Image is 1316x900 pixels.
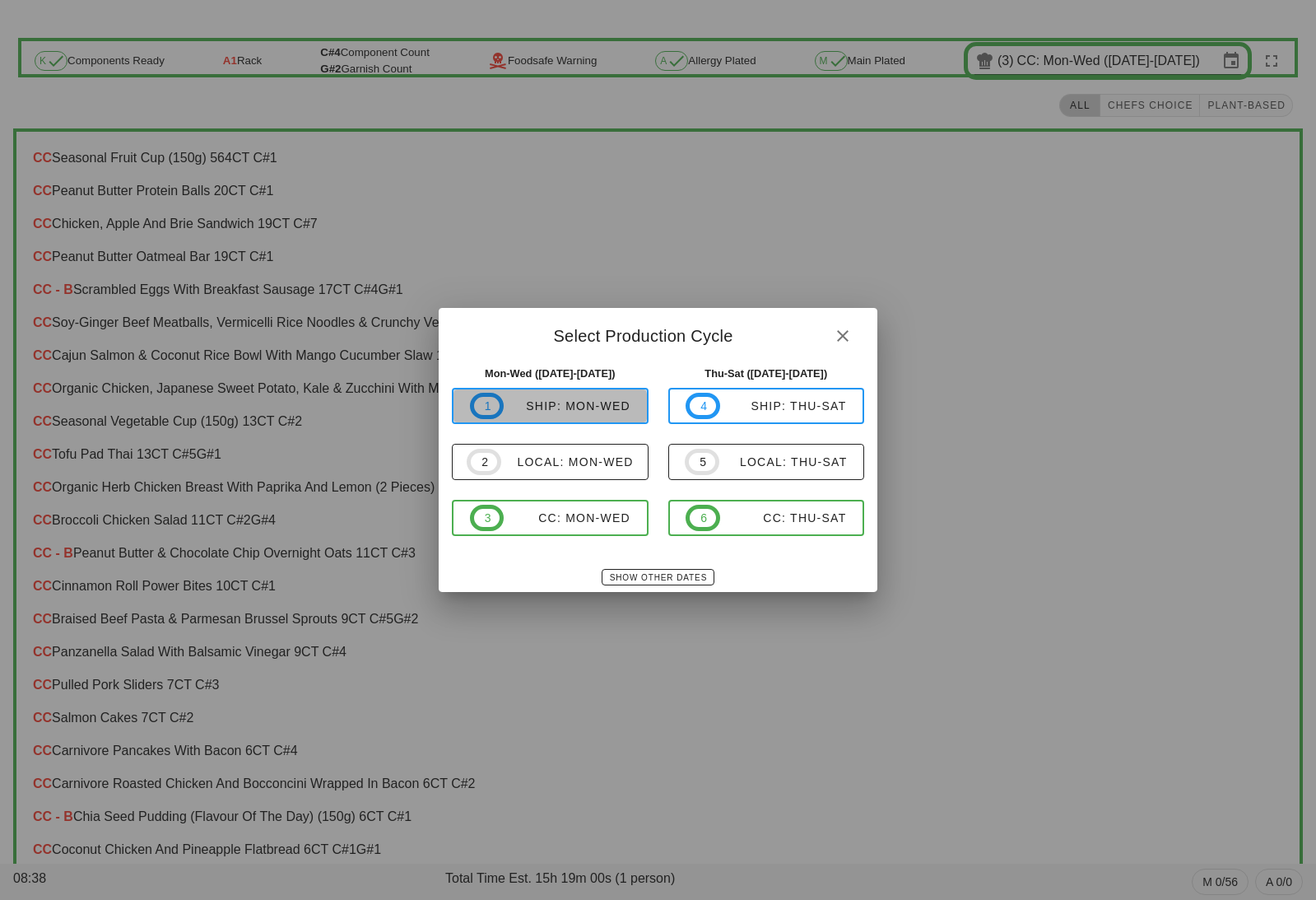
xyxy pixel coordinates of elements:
span: 3 [484,509,491,527]
div: ship: Thu-Sat [720,399,847,413]
span: Show Other Dates [609,573,707,582]
button: 2local: Mon-Wed [452,444,649,480]
div: Select Production Cycle [439,308,877,359]
span: 2 [481,453,487,471]
span: 4 [700,397,706,415]
div: CC: Thu-Sat [720,511,847,525]
button: 6CC: Thu-Sat [668,500,865,536]
span: 5 [699,453,705,471]
div: local: Mon-Wed [501,455,634,469]
strong: Mon-Wed ([DATE]-[DATE]) [485,367,616,380]
button: 5local: Thu-Sat [668,444,865,480]
button: Show Other Dates [602,569,714,585]
strong: Thu-Sat ([DATE]-[DATE]) [705,367,827,380]
div: CC: Mon-Wed [504,511,630,525]
span: 6 [700,509,706,527]
div: local: Thu-Sat [719,455,848,469]
span: 1 [484,397,491,415]
button: 4ship: Thu-Sat [668,388,865,424]
button: 3CC: Mon-Wed [452,500,649,536]
button: 1ship: Mon-Wed [452,388,649,424]
div: ship: Mon-Wed [504,399,630,413]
